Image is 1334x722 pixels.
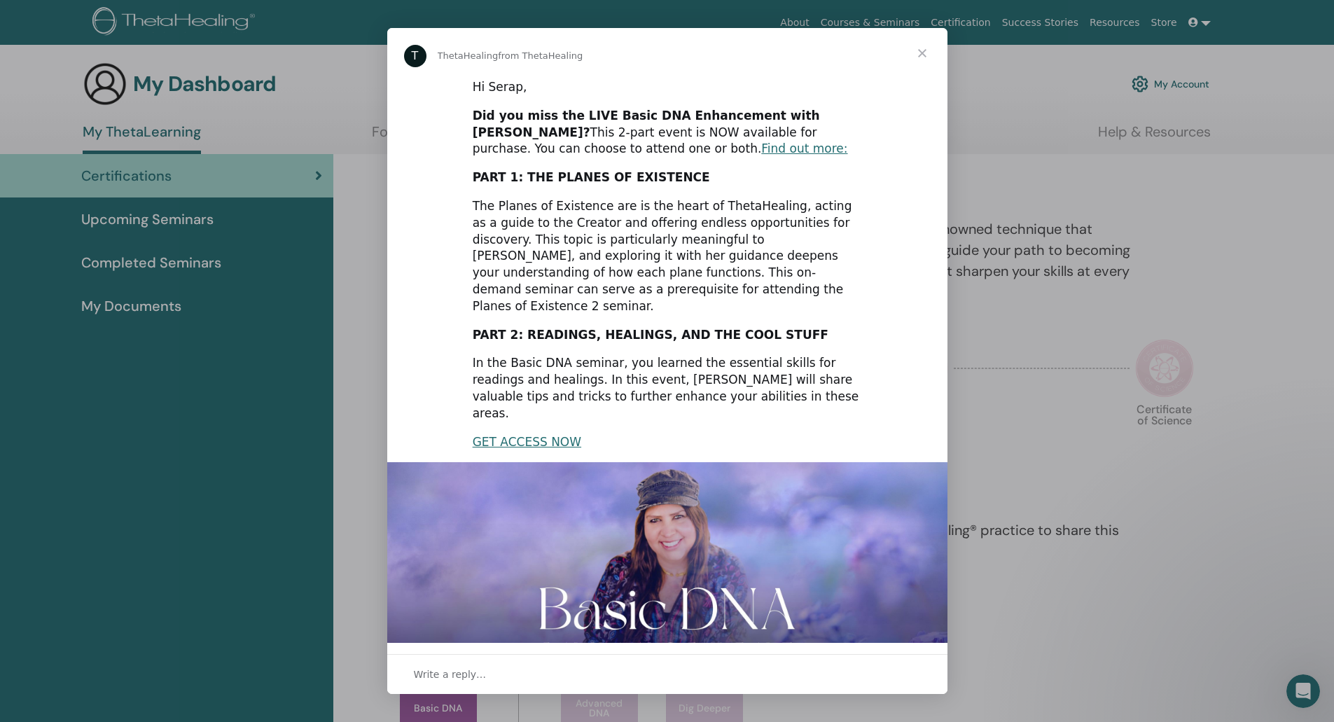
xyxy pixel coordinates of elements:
[473,328,828,342] b: PART 2: READINGS, HEALINGS, AND THE COOL STUFF
[414,665,487,683] span: Write a reply…
[498,50,583,61] span: from ThetaHealing
[473,109,820,139] b: Did you miss the LIVE Basic DNA Enhancement with [PERSON_NAME]?
[473,198,862,315] div: The Planes of Existence are is the heart of ThetaHealing, acting as a guide to the Creator and of...
[438,50,499,61] span: ThetaHealing
[473,79,862,96] div: Hi Serap,
[473,435,581,449] a: GET ACCESS NOW
[404,45,426,67] div: Profile image for ThetaHealing
[473,170,710,184] b: PART 1: THE PLANES OF EXISTENCE
[897,28,947,78] span: Close
[761,141,847,155] a: Find out more:
[387,654,947,694] div: Open conversation and reply
[473,108,862,158] div: This 2-part event is NOW available for purchase. You can choose to attend one or both.
[473,355,862,422] div: In the Basic DNA seminar, you learned the essential skills for readings and healings. In this eve...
